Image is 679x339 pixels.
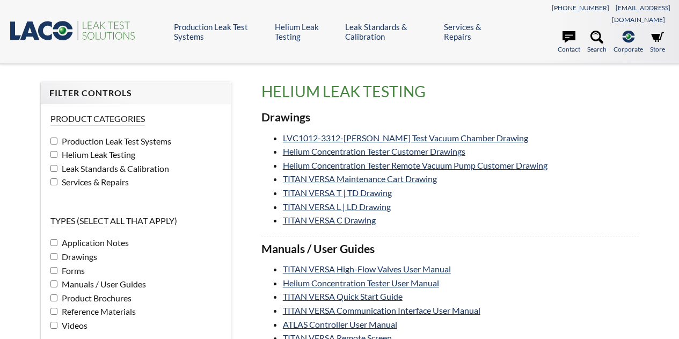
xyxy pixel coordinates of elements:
span: Product Brochures [59,293,132,303]
h4: Filter Controls [49,88,222,99]
h3: Drawings [261,110,639,125]
a: TITAN VERSA High-Flow Valves User Manual [283,264,451,274]
a: LVC1012-3312-[PERSON_NAME] Test Vacuum Chamber Drawing [283,133,528,143]
h3: Manuals / User Guides [261,242,639,257]
span: Manuals / User Guides [59,279,146,289]
input: Application Notes [50,239,57,246]
a: Helium Concentration Tester Remote Vacuum Pump Customer Drawing [283,160,547,170]
a: Helium Leak Testing [275,22,337,41]
a: Services & Repairs [444,22,502,41]
span: Forms [59,265,85,276]
input: Production Leak Test Systems [50,138,57,145]
a: Production Leak Test Systems [174,22,266,41]
a: TITAN VERSA Maintenance Cart Drawing [283,174,437,184]
span: Leak Standards & Calibration [59,163,169,174]
input: Reference Materials [50,308,57,315]
input: Product Brochures [50,294,57,301]
input: Forms [50,267,57,274]
span: Drawings [59,251,97,262]
input: Videos [50,322,57,329]
span: Application Notes [59,237,129,248]
span: Services & Repairs [59,177,129,187]
span: Corporate [614,44,643,54]
a: Leak Standards & Calibration [345,22,436,41]
a: Helium Concentration Tester User Manual [283,278,439,288]
a: TITAN VERSA L | LD Drawing [283,201,391,212]
span: Videos [59,320,87,330]
a: Store [650,31,665,54]
input: Helium Leak Testing [50,151,57,158]
a: Helium Concentration Tester Customer Drawings [283,146,465,156]
a: TITAN VERSA Communication Interface User Manual [283,305,480,315]
legend: Types (select all that apply) [50,215,177,227]
input: Leak Standards & Calibration [50,165,57,172]
a: [EMAIL_ADDRESS][DOMAIN_NAME] [612,4,670,24]
span: Production Leak Test Systems [59,136,171,146]
span: Helium Leak Testing [59,149,135,160]
a: Contact [558,31,580,54]
input: Services & Repairs [50,178,57,185]
a: TITAN VERSA Quick Start Guide [283,291,403,301]
input: Manuals / User Guides [50,280,57,287]
span: translation missing: en.product_groups.Helium Leak Testing [261,82,426,100]
legend: Product Categories [50,113,145,125]
span: Reference Materials [59,306,136,316]
a: ATLAS Controller User Manual [283,319,397,329]
a: Search [587,31,607,54]
a: TITAN VERSA C Drawing [283,215,376,225]
input: Drawings [50,253,57,260]
a: TITAN VERSA T | TD Drawing [283,187,392,198]
a: [PHONE_NUMBER] [552,4,609,12]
